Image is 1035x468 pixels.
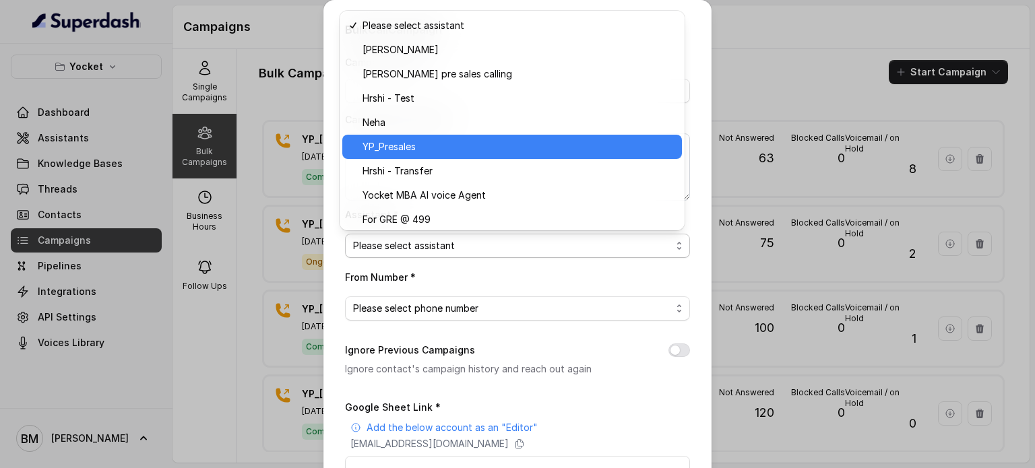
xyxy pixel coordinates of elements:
[353,238,671,254] span: Please select assistant
[363,66,674,82] span: [PERSON_NAME] pre sales calling
[363,139,674,155] span: YP_Presales
[363,114,674,131] span: Neha
[363,163,674,179] span: Hrshi - Transfer
[363,90,674,106] span: Hrshi - Test
[345,234,690,258] button: Please select assistant
[363,42,674,58] span: [PERSON_NAME]
[363,18,674,34] span: Please select assistant
[363,211,674,228] span: For GRE @ 499
[363,187,674,203] span: Yocket MBA AI voice Agent
[340,11,685,230] div: Please select assistant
